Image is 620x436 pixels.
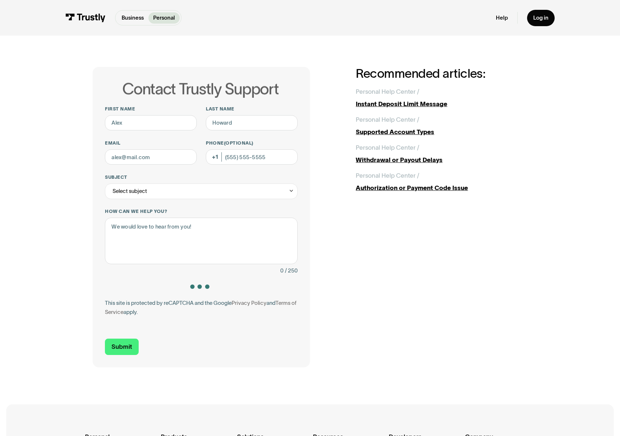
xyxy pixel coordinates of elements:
[206,149,297,165] input: (555) 555-5555
[356,115,527,137] a: Personal Help Center /Supported Account Types
[105,339,139,355] input: Submit
[105,149,196,165] input: alex@mail.com
[356,171,419,180] div: Personal Help Center /
[206,106,297,112] label: Last name
[527,10,555,26] a: Log in
[105,140,196,146] label: Email
[122,14,144,22] p: Business
[356,143,527,165] a: Personal Help Center /Withdrawal or Payout Delays
[356,99,527,109] div: Instant Deposit Limit Message
[356,183,527,193] div: Authorization or Payment Code Issue
[206,140,297,146] label: Phone
[356,67,527,81] h2: Recommended articles:
[206,115,297,131] input: Howard
[153,14,175,22] p: Personal
[105,183,298,199] div: Select subject
[103,81,298,98] h1: Contact Trustly Support
[105,298,298,317] div: This site is protected by reCAPTCHA and the Google and apply.
[356,155,527,165] div: Withdrawal or Payout Delays
[280,266,284,275] div: 0
[105,115,196,131] input: Alex
[356,143,419,152] div: Personal Help Center /
[356,127,527,137] div: Supported Account Types
[356,87,419,96] div: Personal Help Center /
[105,208,298,214] label: How can we help you?
[224,140,253,146] span: (Optional)
[105,174,298,180] label: Subject
[148,12,180,24] a: Personal
[105,106,196,112] label: First name
[65,13,106,22] img: Trustly Logo
[496,14,508,21] a: Help
[113,186,147,196] div: Select subject
[105,106,298,355] form: Contact Trustly Support
[232,300,266,306] a: Privacy Policy
[117,12,148,24] a: Business
[356,171,527,193] a: Personal Help Center /Authorization or Payment Code Issue
[356,115,419,124] div: Personal Help Center /
[533,14,548,21] div: Log in
[356,87,527,109] a: Personal Help Center /Instant Deposit Limit Message
[285,266,298,275] div: / 250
